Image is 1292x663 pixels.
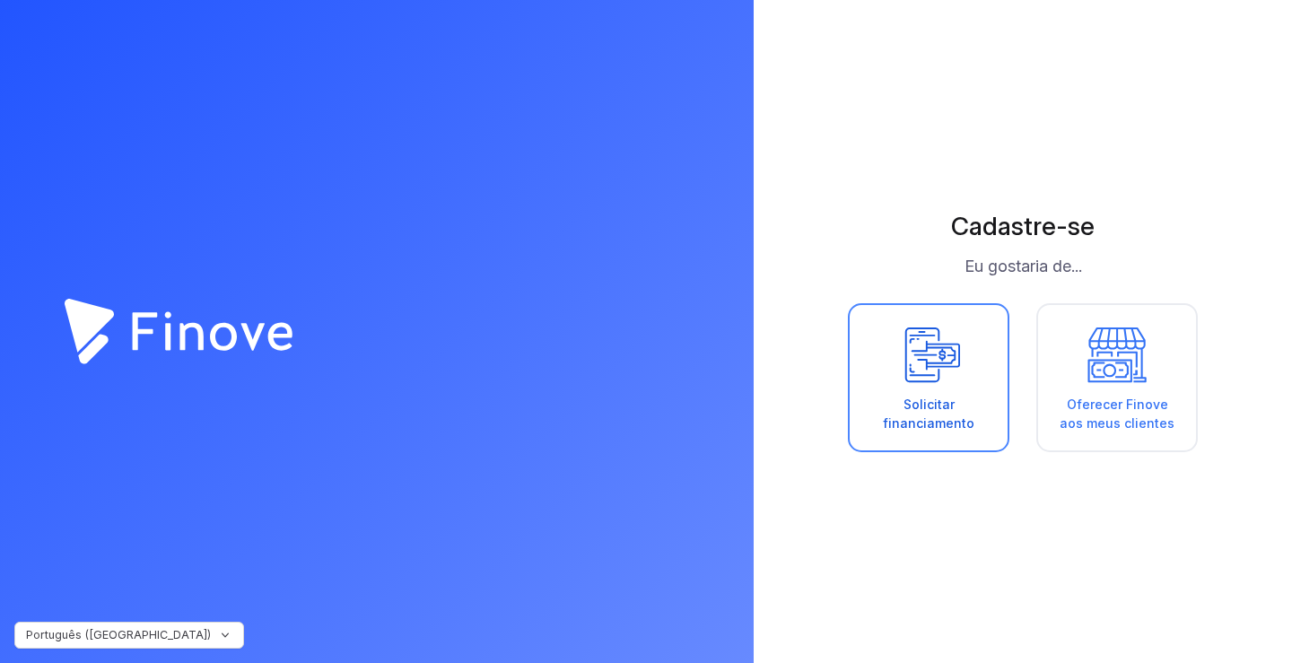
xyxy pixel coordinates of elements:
[868,395,990,432] div: Solicitar financiamento
[807,211,1238,242] h1: Cadastre-se
[1036,303,1198,452] a: Oferecer Finove aos meus clientes
[848,303,1009,452] a: Solicitar financiamento
[14,622,244,649] button: Português ([GEOGRAPHIC_DATA])
[807,256,1238,276] h2: Eu gostaria de...
[26,628,211,642] span: Português ([GEOGRAPHIC_DATA])
[1056,395,1178,432] div: Oferecer Finove aos meus clientes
